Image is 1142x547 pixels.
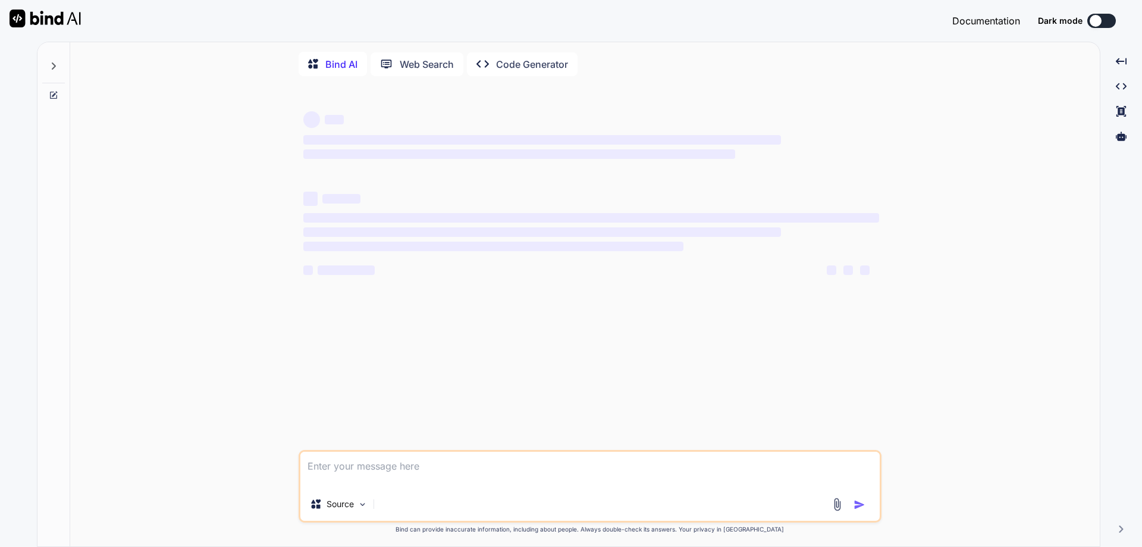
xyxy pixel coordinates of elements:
p: Source [327,498,354,510]
img: attachment [830,498,844,511]
span: ‌ [303,135,781,145]
button: Documentation [952,14,1020,28]
span: ‌ [318,265,375,275]
span: ‌ [860,265,870,275]
img: Bind AI [10,10,81,27]
p: Bind can provide inaccurate information, including about people. Always double-check its answers.... [299,525,881,534]
p: Code Generator [496,57,568,71]
img: Pick Models [357,499,368,510]
span: ‌ [303,242,683,251]
span: ‌ [843,265,853,275]
span: ‌ [303,265,313,275]
span: Dark mode [1038,15,1083,27]
span: ‌ [827,265,836,275]
span: ‌ [325,115,344,124]
span: ‌ [303,111,320,128]
span: ‌ [303,149,735,159]
span: Documentation [952,15,1020,27]
p: Web Search [400,57,454,71]
span: ‌ [303,227,781,237]
img: icon [854,499,865,511]
p: Bind AI [325,57,357,71]
span: ‌ [303,213,879,223]
span: ‌ [322,194,360,204]
span: ‌ [303,192,318,206]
